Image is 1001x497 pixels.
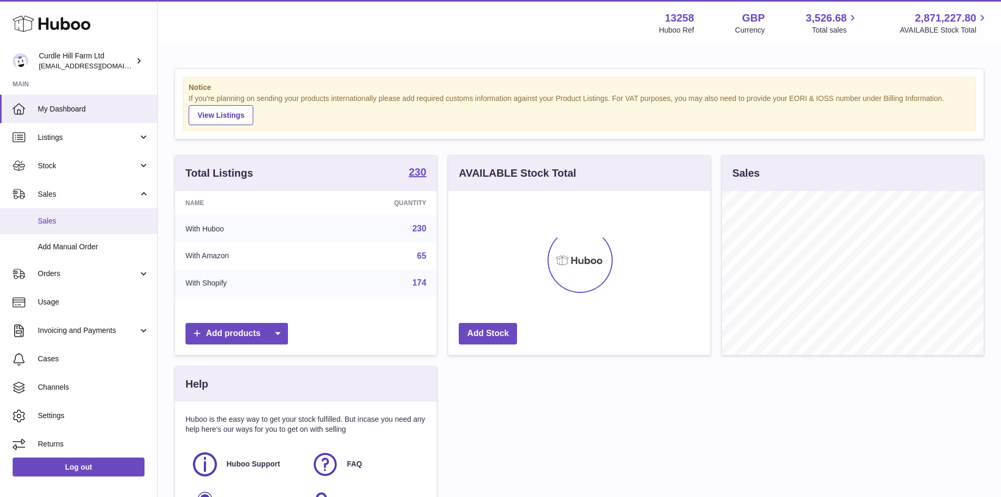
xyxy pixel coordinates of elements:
span: Sales [38,189,138,199]
span: 3,526.68 [806,11,847,25]
span: Stock [38,161,138,171]
span: AVAILABLE Stock Total [900,25,988,35]
strong: Notice [189,83,970,93]
div: Huboo Ref [659,25,694,35]
img: internalAdmin-13258@internal.huboo.com [13,53,28,69]
a: 2,871,227.80 AVAILABLE Stock Total [900,11,988,35]
a: 230 [412,224,427,233]
a: Add products [185,323,288,344]
span: 2,871,227.80 [915,11,976,25]
span: Cases [38,354,149,364]
span: My Dashboard [38,104,149,114]
p: Huboo is the easy way to get your stock fulfilled. But incase you need any help here's our ways f... [185,414,426,434]
strong: GBP [742,11,765,25]
div: Currency [735,25,765,35]
span: Usage [38,297,149,307]
div: Curdle Hill Farm Ltd [39,51,133,71]
span: [EMAIL_ADDRESS][DOMAIN_NAME] [39,62,154,70]
span: Orders [38,269,138,279]
span: Settings [38,411,149,421]
td: With Huboo [175,215,318,242]
th: Quantity [318,191,437,215]
span: Returns [38,439,149,449]
span: Add Manual Order [38,242,149,252]
span: Listings [38,133,138,143]
h3: Total Listings [185,166,253,180]
a: Huboo Support [191,450,301,479]
a: Log out [13,458,145,476]
strong: 13258 [665,11,694,25]
h3: Sales [732,166,760,180]
a: 65 [417,251,427,260]
h3: AVAILABLE Stock Total [459,166,576,180]
a: View Listings [189,105,253,125]
a: 174 [412,278,427,287]
div: If you're planning on sending your products internationally please add required customs informati... [189,94,970,125]
td: With Amazon [175,242,318,270]
a: Add Stock [459,323,517,344]
th: Name [175,191,318,215]
td: With Shopify [175,269,318,297]
a: FAQ [311,450,421,479]
span: Channels [38,382,149,392]
a: 3,526.68 Total sales [806,11,859,35]
span: Sales [38,216,149,226]
span: Huboo Support [226,459,280,469]
h3: Help [185,377,208,391]
span: Invoicing and Payments [38,326,138,336]
span: FAQ [347,459,362,469]
strong: 230 [409,167,426,177]
span: Total sales [812,25,859,35]
a: 230 [409,167,426,179]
